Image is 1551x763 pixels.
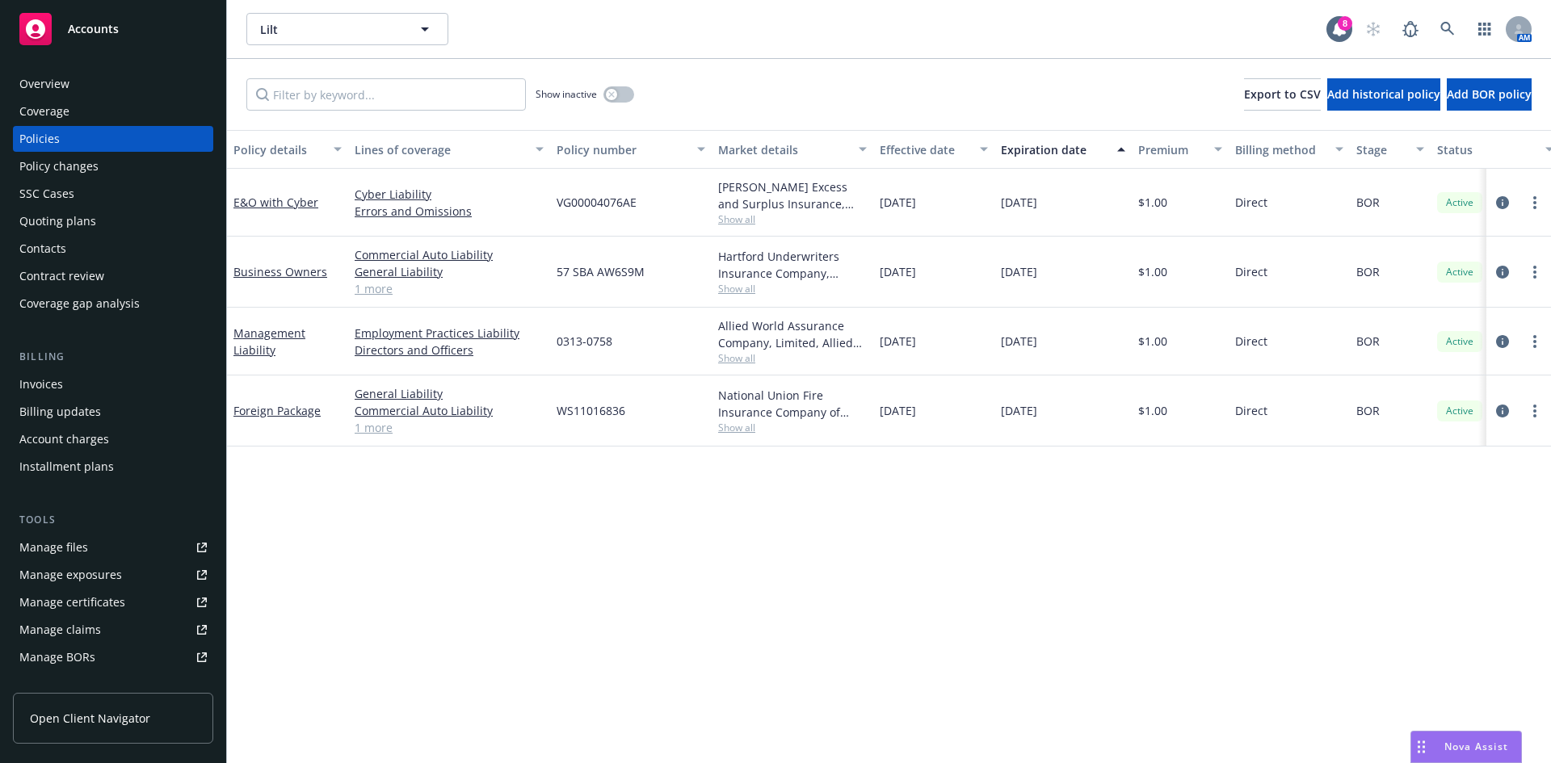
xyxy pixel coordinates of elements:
div: Invoices [19,371,63,397]
span: VG00004076AE [557,194,637,211]
button: Billing method [1229,130,1350,169]
div: Coverage [19,99,69,124]
span: Add BOR policy [1447,86,1532,102]
button: Effective date [873,130,994,169]
div: SSC Cases [19,181,74,207]
a: more [1525,262,1545,282]
div: Installment plans [19,454,114,480]
a: Search [1431,13,1464,45]
span: BOR [1356,333,1380,350]
div: Policy number [557,141,687,158]
a: E&O with Cyber [233,195,318,210]
button: Stage [1350,130,1431,169]
button: Lines of coverage [348,130,550,169]
span: [DATE] [880,194,916,211]
a: Directors and Officers [355,342,544,358]
a: more [1525,332,1545,351]
a: Manage files [13,535,213,560]
div: Lines of coverage [355,141,526,158]
a: Manage BORs [13,644,213,670]
div: Manage claims [19,617,101,643]
span: Show all [718,421,867,434]
div: Allied World Assurance Company, Limited, Allied World Assurance Company (AWAC) [718,317,867,351]
a: Cyber Liability [355,186,544,203]
a: Commercial Auto Liability [355,246,544,263]
a: SSC Cases [13,181,213,207]
button: Add BOR policy [1447,78,1532,111]
a: Start snowing [1357,13,1389,45]
a: Invoices [13,371,213,397]
span: Direct [1235,402,1267,419]
div: Policy changes [19,153,99,179]
a: Contacts [13,236,213,262]
a: Management Liability [233,325,305,358]
span: Active [1444,404,1476,418]
span: BOR [1356,402,1380,419]
div: Tools [13,512,213,528]
span: Show all [718,212,867,226]
div: Market details [718,141,849,158]
span: Active [1444,195,1476,210]
a: Accounts [13,6,213,52]
a: Employment Practices Liability [355,325,544,342]
span: WS11016836 [557,402,625,419]
span: Show inactive [536,87,597,101]
div: Manage certificates [19,589,125,615]
button: Premium [1132,130,1229,169]
a: circleInformation [1493,401,1512,421]
a: 1 more [355,419,544,436]
span: [DATE] [1001,402,1037,419]
a: Contract review [13,263,213,289]
a: Summary of insurance [13,672,213,698]
div: Effective date [880,141,970,158]
div: Stage [1356,141,1406,158]
div: Summary of insurance [19,672,142,698]
a: 1 more [355,280,544,297]
a: Account charges [13,426,213,452]
div: Contacts [19,236,66,262]
a: Manage exposures [13,562,213,588]
div: Premium [1138,141,1204,158]
div: Policy details [233,141,324,158]
span: $1.00 [1138,263,1167,280]
span: BOR [1356,263,1380,280]
a: General Liability [355,263,544,280]
a: Installment plans [13,454,213,480]
div: Account charges [19,426,109,452]
span: $1.00 [1138,194,1167,211]
span: Nova Assist [1444,740,1508,753]
span: Show all [718,282,867,296]
div: Billing [13,349,213,365]
div: Coverage gap analysis [19,291,140,317]
button: Policy number [550,130,712,169]
span: Direct [1235,194,1267,211]
a: Switch app [1469,13,1501,45]
div: Quoting plans [19,208,96,234]
span: 0313-0758 [557,333,612,350]
button: Market details [712,130,873,169]
div: [PERSON_NAME] Excess and Surplus Insurance, Inc., [PERSON_NAME] Group [718,178,867,212]
span: [DATE] [1001,333,1037,350]
a: Report a Bug [1394,13,1427,45]
div: Manage BORs [19,644,95,670]
button: Nova Assist [1410,731,1522,763]
a: Billing updates [13,399,213,425]
span: [DATE] [880,333,916,350]
span: Open Client Navigator [30,710,150,727]
button: Lilt [246,13,448,45]
button: Policy details [227,130,348,169]
a: Coverage [13,99,213,124]
span: Direct [1235,333,1267,350]
span: $1.00 [1138,333,1167,350]
div: Billing method [1235,141,1326,158]
a: Policies [13,126,213,152]
a: more [1525,193,1545,212]
span: Active [1444,334,1476,349]
a: Foreign Package [233,403,321,418]
div: Overview [19,71,69,97]
button: Export to CSV [1244,78,1321,111]
a: circleInformation [1493,262,1512,282]
span: Direct [1235,263,1267,280]
div: Drag to move [1411,732,1431,762]
span: Lilt [260,21,400,38]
